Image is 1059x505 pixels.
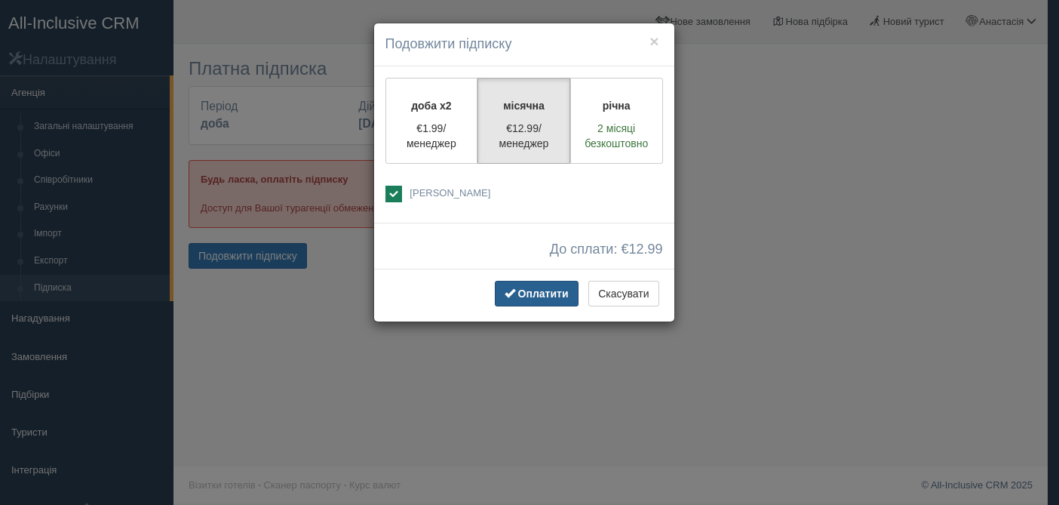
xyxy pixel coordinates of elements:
span: [PERSON_NAME] [410,187,490,199]
span: До сплати: € [550,242,663,257]
span: 12.99 [628,242,662,257]
h4: Подовжити підписку [385,35,663,54]
p: 2 місяці безкоштовно [580,121,653,151]
button: Скасувати [588,281,658,306]
span: Оплатити [518,288,569,300]
p: доба x2 [395,98,468,113]
button: × [649,33,658,49]
p: €12.99/менеджер [487,121,560,151]
button: Оплатити [495,281,579,306]
p: €1.99/менеджер [395,121,468,151]
p: річна [580,98,653,113]
p: місячна [487,98,560,113]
